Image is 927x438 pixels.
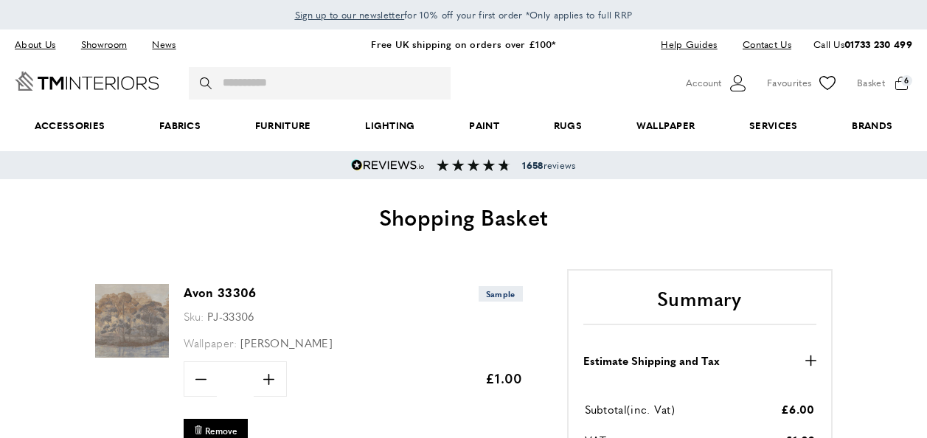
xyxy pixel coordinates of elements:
a: Showroom [70,35,138,55]
a: Avon 33306 [95,347,169,360]
span: [PERSON_NAME] [240,335,333,350]
span: Remove [205,425,237,437]
span: Shopping Basket [379,201,549,232]
span: Sku: [184,308,204,324]
button: Estimate Shipping and Tax [583,352,816,369]
a: Brands [824,103,920,148]
span: for 10% off your first order *Only applies to full RRP [295,8,633,21]
a: 01733 230 499 [844,37,912,51]
span: reviews [522,159,575,171]
a: Sign up to our newsletter [295,7,405,22]
span: £1.00 [485,369,523,387]
a: Favourites [767,72,839,94]
a: Go to Home page [15,72,159,91]
a: Fabrics [132,103,228,148]
a: Lighting [338,103,442,148]
span: Favourites [767,75,811,91]
h2: Summary [583,285,816,325]
a: Paint [442,103,527,148]
a: About Us [15,35,66,55]
a: Rugs [527,103,609,148]
strong: 1658 [522,159,543,172]
p: Call Us [813,37,912,52]
a: Furniture [228,103,338,148]
img: Reviews.io 5 stars [351,159,425,171]
a: Services [722,103,824,148]
a: Contact Us [732,35,791,55]
span: £6.00 [781,401,815,417]
span: Accessories [7,103,132,148]
strong: Estimate Shipping and Tax [583,352,720,369]
img: Reviews section [437,159,510,171]
button: Customer Account [686,72,749,94]
span: Subtotal [585,401,627,417]
button: Search [200,67,215,100]
span: PJ-33306 [207,308,254,324]
a: News [141,35,187,55]
a: Avon 33306 [184,284,257,301]
img: Avon 33306 [95,284,169,358]
a: Wallpaper [609,103,722,148]
span: Wallpaper: [184,335,237,350]
span: Sign up to our newsletter [295,8,405,21]
a: Free UK shipping on orders over £100* [371,37,555,51]
a: Help Guides [650,35,728,55]
span: (inc. Vat) [627,401,675,417]
span: Account [686,75,721,91]
span: Sample [479,286,523,302]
